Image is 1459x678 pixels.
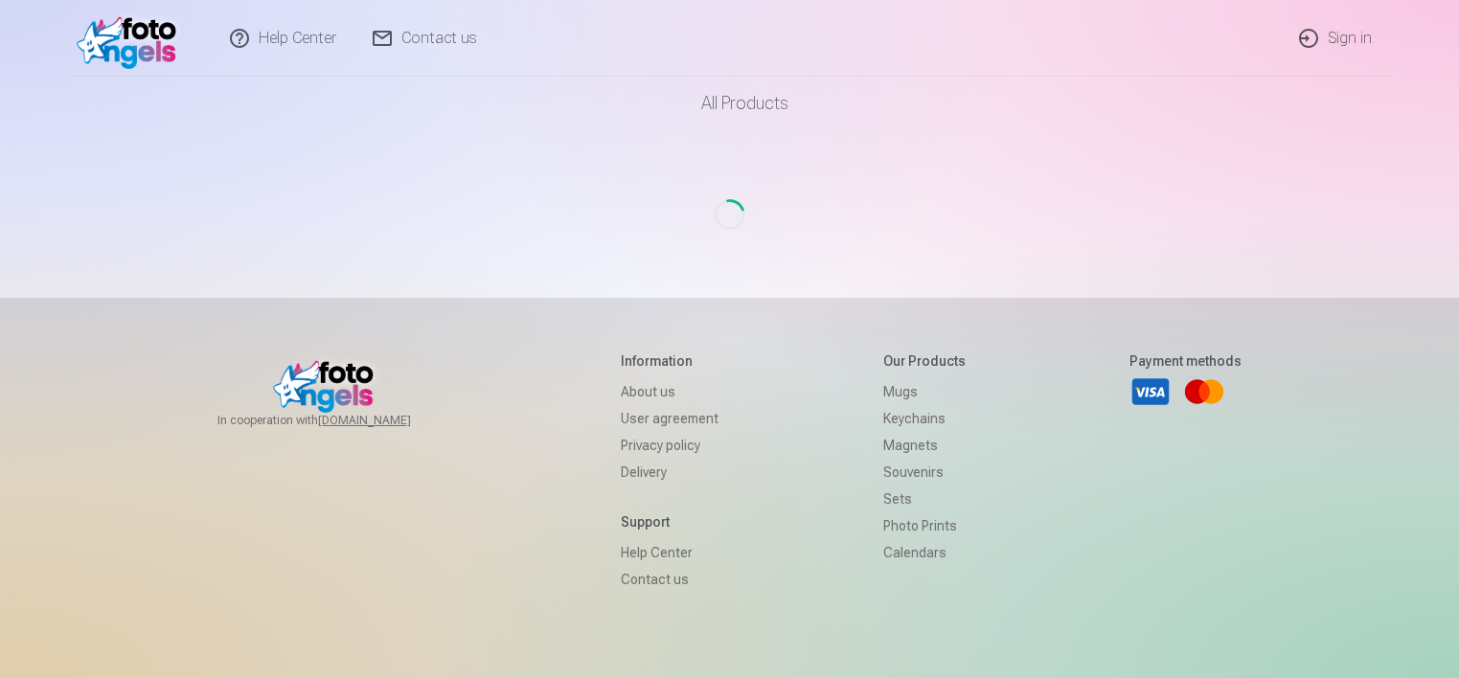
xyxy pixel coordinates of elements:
a: Delivery [621,459,718,486]
a: [DOMAIN_NAME] [318,413,457,428]
span: In cooperation with [217,413,457,428]
a: User agreement [621,405,718,432]
a: Calendars [883,539,966,566]
a: Magnets [883,432,966,459]
a: Keychains [883,405,966,432]
a: All products [648,77,811,130]
img: /v1 [77,8,187,69]
a: Photo prints [883,512,966,539]
a: Souvenirs [883,459,966,486]
a: Help Center [621,539,718,566]
a: Visa [1129,371,1172,413]
a: Sets [883,486,966,512]
a: Mastercard [1183,371,1225,413]
a: Mugs [883,378,966,405]
a: Privacy policy [621,432,718,459]
h5: Payment methods [1129,351,1242,371]
a: Contact us [621,566,718,593]
a: About us [621,378,718,405]
h5: Our products [883,351,966,371]
h5: Support [621,512,718,531]
h5: Information [621,351,718,371]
